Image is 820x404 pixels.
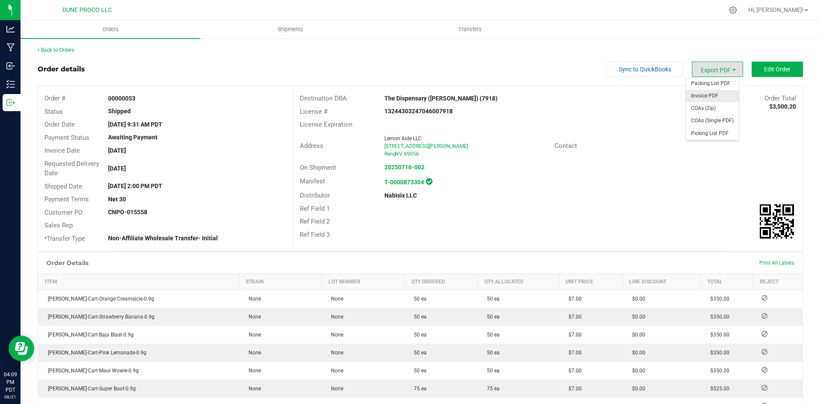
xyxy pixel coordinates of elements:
[327,350,343,356] span: None
[701,274,753,290] th: Total
[44,386,136,392] span: [PERSON_NAME]-Cart-Super Boof-0.9g
[748,6,804,13] span: Hi, [PERSON_NAME]!
[244,350,261,356] span: None
[380,21,560,38] a: Transfers
[327,386,343,392] span: None
[628,350,645,356] span: $0.00
[706,314,729,320] span: $350.00
[760,204,794,239] img: Scan me!
[38,47,74,53] a: Back to Orders
[564,332,582,338] span: $7.00
[38,274,239,290] th: Item
[44,209,82,216] span: Customer PO
[619,66,671,73] span: Sync to QuickBooks
[706,350,729,356] span: $350.00
[44,195,89,203] span: Payment Terms
[483,368,500,374] span: 50 ea
[300,192,330,199] span: Distributor
[44,332,134,338] span: [PERSON_NAME]-Cart-Baja Blast-0.9g
[410,386,427,392] span: 75 ea
[244,386,261,392] span: None
[564,386,582,392] span: $7.00
[426,177,432,186] span: In Sync
[686,102,739,115] li: COAs (Zip)
[44,94,65,102] span: Order #
[564,296,582,302] span: $7.00
[628,332,645,338] span: $0.00
[559,274,623,290] th: Unit Price
[384,151,396,157] span: Reno
[300,164,336,171] span: On Shipment
[6,80,15,88] inline-svg: Inventory
[686,77,739,90] span: Packing List PDF
[4,371,17,394] p: 04:09 PM PDT
[753,274,802,290] th: Reject
[6,25,15,33] inline-svg: Analytics
[44,235,85,242] span: Transfer Type
[628,368,645,374] span: $0.00
[483,350,500,356] span: 50 ea
[410,332,427,338] span: 50 ea
[404,274,477,290] th: Qty Ordered
[628,386,645,392] span: $0.00
[728,6,738,14] div: Manage settings
[410,314,427,320] span: 50 ea
[686,115,739,127] span: COAs (Single PDF)
[300,177,325,185] span: Manifest
[410,368,427,374] span: 50 ea
[628,296,645,302] span: $0.00
[300,108,328,115] span: License #
[108,165,126,172] strong: [DATE]
[564,368,582,374] span: $7.00
[686,90,739,102] li: Invoice PDF
[300,121,352,128] span: License Expiration
[760,204,794,239] qrcode: 00000053
[244,296,261,302] span: None
[758,331,771,336] span: Reject Inventory
[395,151,402,157] span: NV
[4,394,17,400] p: 08/21
[44,183,82,190] span: Shipped Date
[752,62,803,77] button: Edit Order
[322,274,404,290] th: Lot Number
[758,295,771,301] span: Reject Inventory
[6,43,15,52] inline-svg: Manufacturing
[554,142,577,150] span: Contact
[384,164,425,171] a: 20250716-002
[759,260,794,266] span: Print All Labels
[686,127,739,140] span: Picking List PDF
[764,66,791,73] span: Edit Order
[44,108,63,115] span: Status
[477,274,559,290] th: Qty Allocated
[108,196,126,203] strong: Net 30
[327,368,343,374] span: None
[44,314,155,320] span: [PERSON_NAME]-Cart-Strawberry Banana-0.9g
[108,235,218,242] strong: Non-Affiliate Wholesale Transfer- Initial
[706,296,729,302] span: $350.00
[483,386,500,392] span: 75 ea
[410,350,427,356] span: 50 ea
[483,296,500,302] span: 50 ea
[447,26,493,33] span: Transfers
[327,314,343,320] span: None
[44,160,99,177] span: Requested Delivery Date
[6,62,15,70] inline-svg: Inbound
[384,179,424,186] strong: T-0000873304
[244,314,261,320] span: None
[6,98,15,107] inline-svg: Outbound
[692,62,743,77] li: Export PDF
[706,386,729,392] span: $525.00
[628,314,645,320] span: $0.00
[483,314,500,320] span: 50 ea
[384,95,498,102] strong: The Dispensary ([PERSON_NAME]) (7918)
[564,350,582,356] span: $7.00
[108,108,131,115] strong: Shipped
[108,147,126,154] strong: [DATE]
[606,62,683,77] button: Sync to QuickBooks
[108,134,158,141] strong: Awaiting Payment
[108,209,147,215] strong: CNPO-015558
[62,6,112,14] span: DUNE PROCO LLC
